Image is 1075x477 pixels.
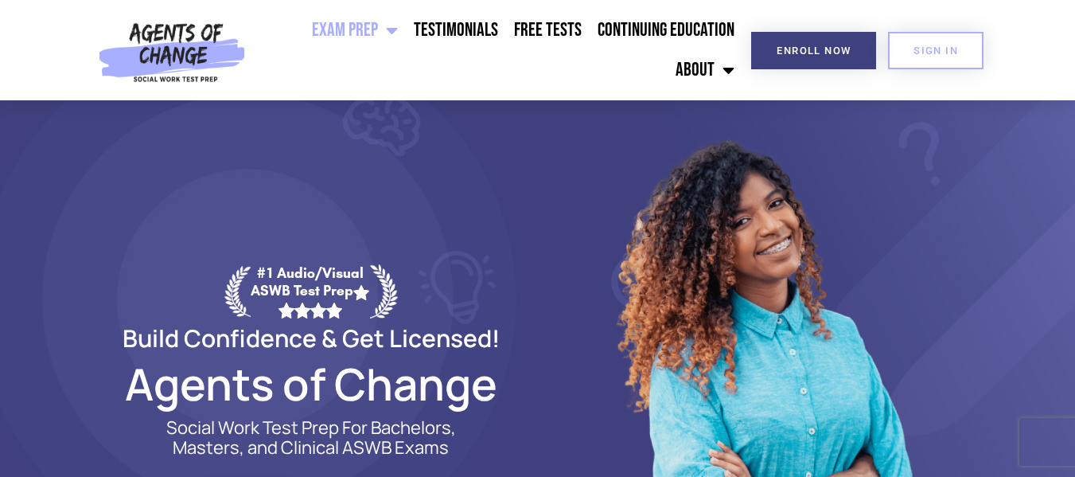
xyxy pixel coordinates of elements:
[506,10,590,50] a: Free Tests
[84,326,538,350] h2: Build Confidence & Get Licensed!
[406,10,506,50] a: Testimonials
[304,10,406,50] a: Exam Prep
[751,32,876,69] a: Enroll Now
[84,366,538,402] h2: Agents of Change
[148,418,474,458] p: Social Work Test Prep For Bachelors, Masters, and Clinical ASWB Exams
[251,264,370,318] div: #1 Audio/Visual ASWB Test Prep
[888,32,983,69] a: SIGN IN
[668,50,742,90] a: About
[913,45,958,56] span: SIGN IN
[252,10,743,90] nav: Menu
[590,10,742,50] a: Continuing Education
[777,45,851,56] span: Enroll Now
